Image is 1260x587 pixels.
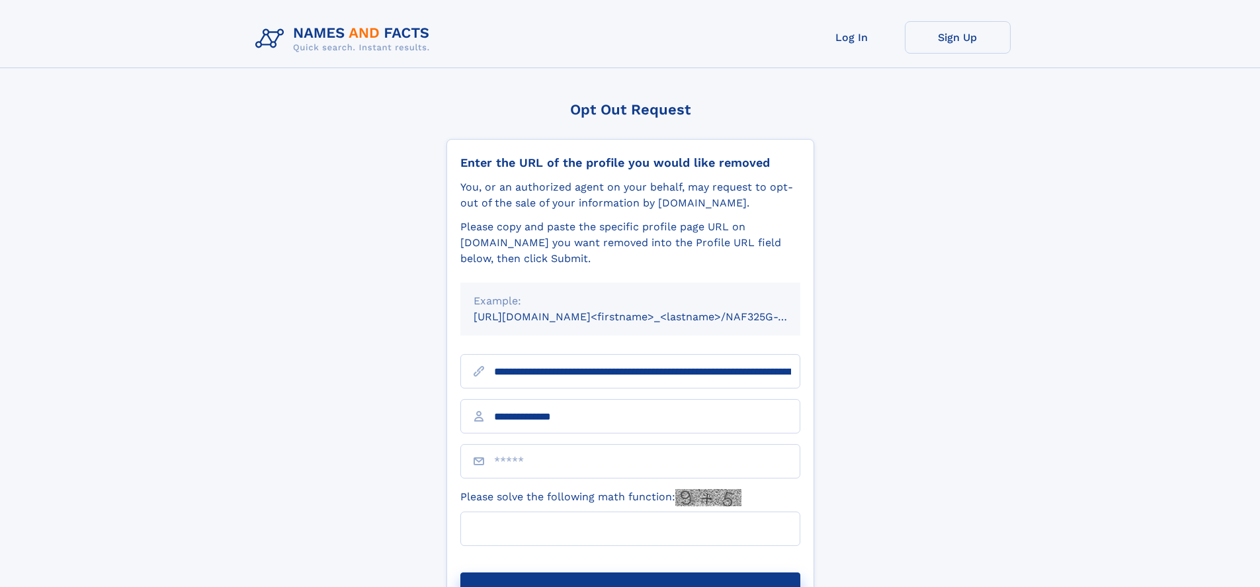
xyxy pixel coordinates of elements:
div: Example: [474,293,787,309]
div: You, or an authorized agent on your behalf, may request to opt-out of the sale of your informatio... [460,179,800,211]
div: Enter the URL of the profile you would like removed [460,156,800,170]
a: Log In [799,21,905,54]
div: Please copy and paste the specific profile page URL on [DOMAIN_NAME] you want removed into the Pr... [460,219,800,267]
a: Sign Up [905,21,1011,54]
div: Opt Out Request [446,101,814,118]
img: Logo Names and Facts [250,21,441,57]
small: [URL][DOMAIN_NAME]<firstname>_<lastname>/NAF325G-xxxxxxxx [474,310,825,323]
label: Please solve the following math function: [460,489,741,506]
